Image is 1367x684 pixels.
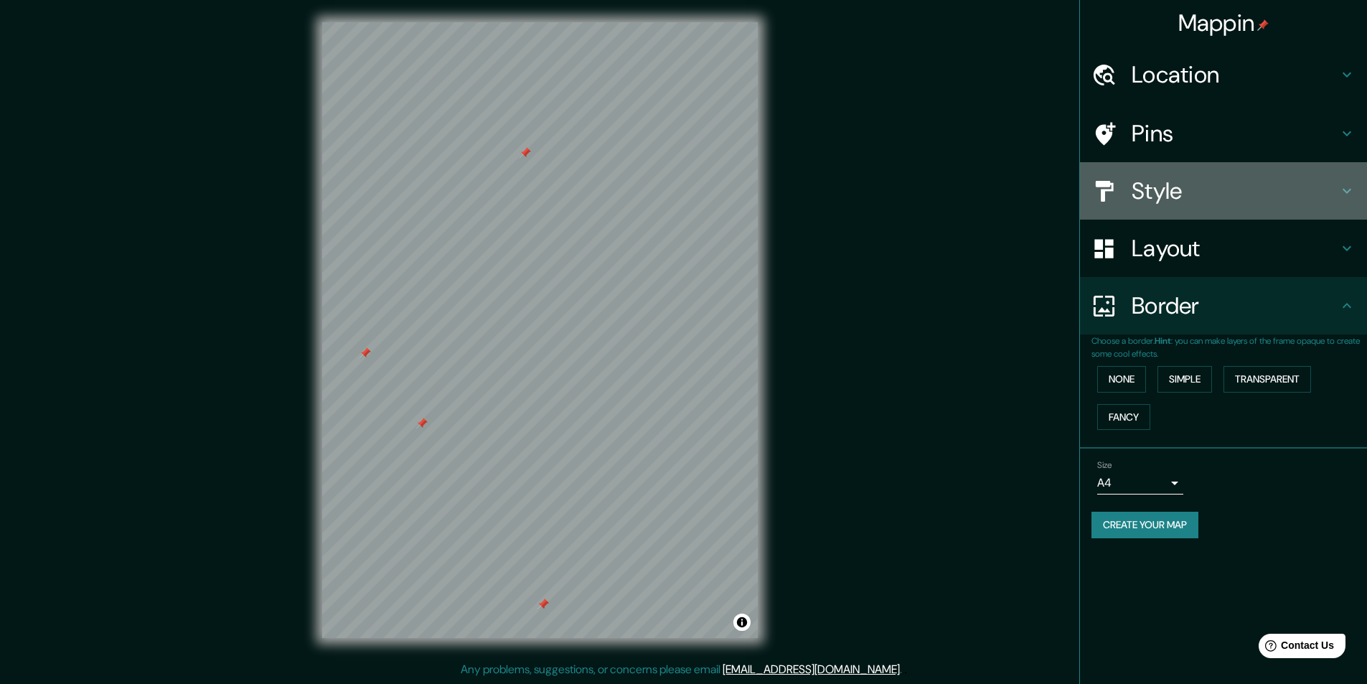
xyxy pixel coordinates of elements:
[322,22,758,638] canvas: Map
[1223,366,1311,393] button: Transparent
[1097,404,1150,431] button: Fancy
[1132,60,1338,89] h4: Location
[1091,512,1198,538] button: Create your map
[1178,9,1269,37] h4: Mappin
[1155,335,1171,347] b: Hint
[1132,177,1338,205] h4: Style
[1132,291,1338,320] h4: Border
[1097,459,1112,472] label: Size
[1091,334,1367,360] p: Choose a border. : you can make layers of the frame opaque to create some cool effects.
[1097,472,1183,495] div: A4
[904,661,907,678] div: .
[1239,628,1351,668] iframe: Help widget launcher
[1097,366,1146,393] button: None
[1132,119,1338,148] h4: Pins
[1257,19,1269,31] img: pin-icon.png
[461,661,902,678] p: Any problems, suggestions, or concerns please email .
[1080,46,1367,103] div: Location
[1132,234,1338,263] h4: Layout
[1080,162,1367,220] div: Style
[723,662,900,677] a: [EMAIL_ADDRESS][DOMAIN_NAME]
[1080,277,1367,334] div: Border
[902,661,904,678] div: .
[1080,220,1367,277] div: Layout
[1080,105,1367,162] div: Pins
[733,614,751,631] button: Toggle attribution
[1157,366,1212,393] button: Simple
